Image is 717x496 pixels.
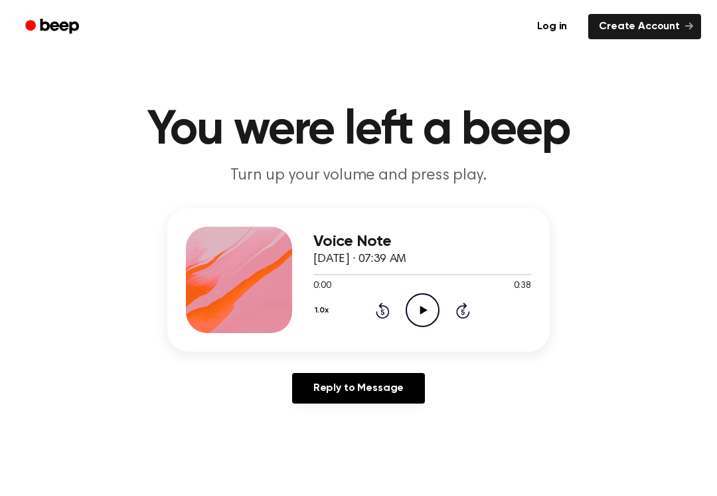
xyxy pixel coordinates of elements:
[313,233,531,251] h3: Voice Note
[16,14,91,40] a: Beep
[313,279,331,293] span: 0:00
[588,14,701,39] a: Create Account
[292,373,425,404] a: Reply to Message
[514,279,531,293] span: 0:38
[313,299,333,322] button: 1.0x
[19,106,698,154] h1: You were left a beep
[104,165,613,187] p: Turn up your volume and press play.
[524,11,580,42] a: Log in
[313,253,406,265] span: [DATE] · 07:39 AM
